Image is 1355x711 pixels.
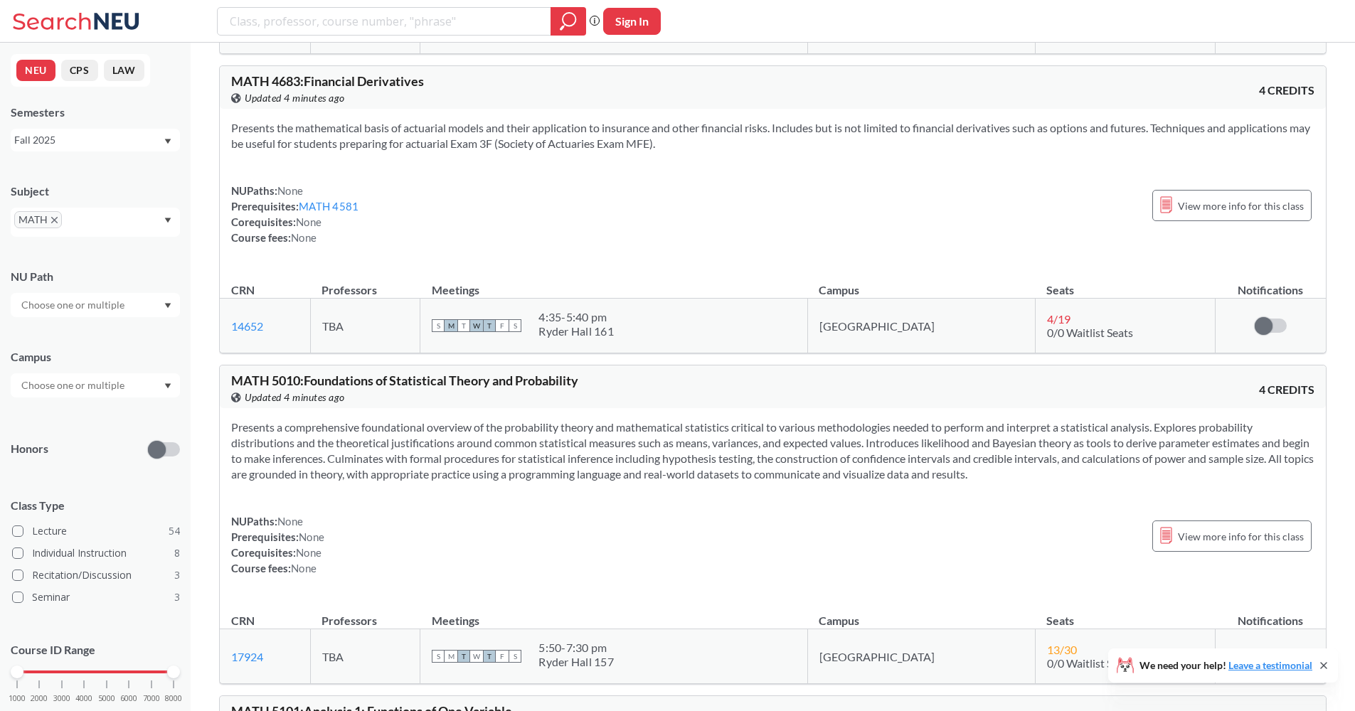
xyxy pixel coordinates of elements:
span: F [496,650,509,663]
svg: Dropdown arrow [164,383,171,389]
span: 4 CREDITS [1259,382,1314,397]
span: 6000 [120,695,137,702]
span: 8 [174,545,180,561]
span: None [291,231,317,244]
span: Class Type [11,498,180,513]
label: Lecture [12,522,180,540]
span: 4000 [75,695,92,702]
span: View more info for this class [1178,197,1304,215]
div: 4:35 - 5:40 pm [538,310,614,324]
span: 13 / 30 [1047,643,1077,656]
span: T [457,650,470,663]
div: Dropdown arrow [11,373,180,397]
div: NUPaths: Prerequisites: Corequisites: Course fees: [231,513,324,576]
button: NEU [16,60,55,81]
div: Ryder Hall 157 [538,655,614,669]
span: 5000 [98,695,115,702]
th: Professors [310,268,420,299]
span: 54 [169,523,180,539]
th: Meetings [420,268,807,299]
span: 8000 [165,695,182,702]
div: CRN [231,613,255,629]
p: Honors [11,441,48,457]
span: S [509,319,521,332]
a: 17924 [231,650,263,663]
div: magnifying glass [551,7,586,36]
button: CPS [61,60,98,81]
span: M [445,319,457,332]
div: 5:50 - 7:30 pm [538,641,614,655]
td: TBA [310,629,420,684]
span: MATH 4683 : Financial Derivatives [231,73,424,89]
div: Dropdown arrow [11,293,180,317]
input: Choose one or multiple [14,296,134,314]
span: 4 CREDITS [1259,82,1314,98]
span: View more info for this class [1178,528,1304,545]
section: Presents the mathematical basis of actuarial models and their application to insurance and other ... [231,120,1314,151]
span: Updated 4 minutes ago [245,90,345,106]
span: T [483,319,496,332]
span: W [470,650,483,663]
span: None [296,215,322,228]
div: NU Path [11,269,180,284]
div: Fall 2025 [14,132,163,148]
p: Course ID Range [11,642,180,658]
div: Fall 2025Dropdown arrow [11,129,180,151]
span: 7000 [143,695,160,702]
span: None [277,515,303,528]
svg: Dropdown arrow [164,303,171,309]
button: Sign In [603,8,661,35]
span: S [432,319,445,332]
td: [GEOGRAPHIC_DATA] [807,299,1035,353]
div: MATHX to remove pillDropdown arrow [11,208,180,237]
label: Seminar [12,588,180,606]
svg: magnifying glass [560,11,577,31]
span: T [457,319,470,332]
span: 3 [174,589,180,605]
div: Ryder Hall 161 [538,324,614,338]
span: MATHX to remove pill [14,211,62,228]
th: Campus [807,268,1035,299]
td: TBA [310,299,420,353]
span: None [277,184,303,197]
div: Semesters [11,105,180,120]
th: Notifications [1216,599,1327,629]
span: M [445,650,457,663]
span: We need your help! [1139,661,1312,670]
span: None [291,562,317,574]
span: S [432,650,445,663]
a: 14652 [231,319,263,333]
th: Seats [1035,268,1215,299]
th: Notifications [1216,268,1327,299]
svg: Dropdown arrow [164,218,171,223]
span: 0/0 Waitlist Seats [1047,656,1133,670]
section: Presents a comprehensive foundational overview of the probability theory and mathematical statist... [231,419,1314,482]
th: Meetings [420,599,807,629]
span: 0/0 Waitlist Seats [1047,326,1133,339]
span: MATH 5010 : Foundations of Statistical Theory and Probability [231,373,578,388]
span: 2000 [31,695,48,702]
span: T [483,650,496,663]
th: Seats [1035,599,1215,629]
span: None [296,546,322,559]
svg: Dropdown arrow [164,139,171,144]
label: Individual Instruction [12,544,180,562]
input: Choose one or multiple [14,377,134,394]
span: 4 / 19 [1047,312,1070,326]
span: Updated 4 minutes ago [245,390,345,405]
a: MATH 4581 [299,200,358,213]
span: W [470,319,483,332]
svg: X to remove pill [51,217,58,223]
div: Subject [11,183,180,199]
button: LAW [104,60,144,81]
td: [GEOGRAPHIC_DATA] [807,629,1035,684]
span: 3 [174,567,180,583]
label: Recitation/Discussion [12,566,180,584]
div: NUPaths: Prerequisites: Corequisites: Course fees: [231,183,358,245]
th: Campus [807,599,1035,629]
span: F [496,319,509,332]
span: 3000 [53,695,70,702]
div: CRN [231,282,255,298]
div: Campus [11,349,180,365]
input: Class, professor, course number, "phrase" [228,9,541,33]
